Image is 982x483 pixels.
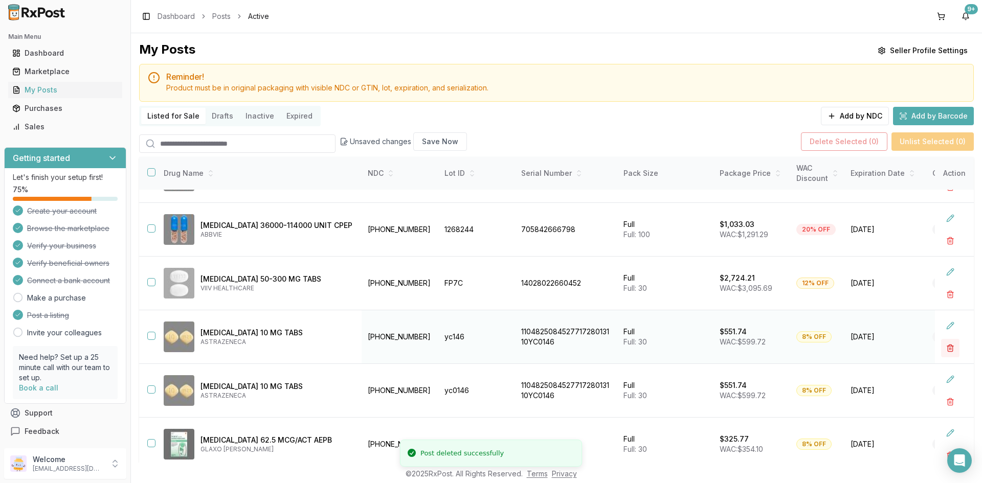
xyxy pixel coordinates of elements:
div: WAC Discount [796,163,838,183]
p: $325.77 [720,434,749,444]
div: Brand New [932,439,977,450]
td: Full [617,364,713,418]
td: yc0146 [438,364,515,418]
div: Post deleted successfully [420,448,504,458]
button: Delete [941,393,959,411]
div: Brand New [932,224,977,235]
span: Browse the marketplace [27,223,109,234]
div: My Posts [12,85,118,95]
button: Purchases [4,100,126,117]
td: [PHONE_NUMBER] [362,203,438,257]
span: Verify beneficial owners [27,258,109,268]
p: ABBVIE [200,231,353,239]
img: Farxiga 10 MG TABS [164,321,194,352]
span: Full: 100 [623,230,650,239]
div: Brand New [932,331,977,342]
span: Active [248,11,269,21]
button: Drafts [206,108,239,124]
h3: Getting started [13,152,70,164]
th: Action [935,157,974,190]
button: Delete [941,232,959,250]
span: Full: 30 [623,391,647,400]
td: 14028022660452 [515,257,617,310]
h5: Reminder! [166,73,965,81]
div: Expiration Date [851,168,920,178]
button: Edit [941,424,959,442]
img: Farxiga 10 MG TABS [164,375,194,406]
div: Marketplace [12,66,118,77]
div: Serial Number [521,168,611,178]
img: RxPost Logo [4,4,70,20]
button: Delete [941,446,959,465]
td: [PHONE_NUMBER] [362,310,438,364]
td: 705842666798 [515,203,617,257]
button: Sales [4,119,126,135]
div: NDC [368,168,432,178]
td: bc8p [438,418,515,471]
div: My Posts [139,41,195,60]
a: Dashboard [8,44,122,62]
td: Full [617,257,713,310]
nav: breadcrumb [158,11,269,21]
button: Inactive [239,108,280,124]
div: 8% OFF [796,385,832,396]
div: Purchases [12,103,118,113]
button: Add by NDC [821,107,889,125]
button: My Posts [4,82,126,98]
div: Unsaved changes [340,132,467,151]
span: Connect a bank account [27,275,110,286]
a: Sales [8,118,122,136]
td: FP7C [438,257,515,310]
span: Full: 30 [623,284,647,292]
button: Marketplace [4,63,126,80]
a: Terms [527,469,548,478]
p: [MEDICAL_DATA] 10 MG TABS [200,328,353,338]
p: Let's finish your setup first! [13,172,118,182]
td: 13578238048570 [515,418,617,471]
button: Listed for Sale [141,108,206,124]
button: Seller Profile Settings [872,41,974,60]
td: Full [617,203,713,257]
span: WAC: $599.72 [720,391,766,400]
td: yc146 [438,310,515,364]
button: Edit [941,263,959,281]
span: 75 % [13,185,28,195]
span: Verify your business [27,241,96,251]
span: Post a listing [27,310,69,320]
span: WAC: $354.10 [720,445,763,453]
div: Sales [12,122,118,132]
a: Posts [212,11,231,21]
p: VIIV HEALTHCARE [200,284,353,292]
a: Purchases [8,99,122,118]
p: [MEDICAL_DATA] 36000-114000 UNIT CPEP [200,220,353,231]
td: [PHONE_NUMBER] [362,364,438,418]
button: Edit [941,209,959,227]
button: Support [4,404,126,422]
span: [DATE] [851,278,920,288]
span: Full: 30 [623,337,647,346]
td: [PHONE_NUMBER] [362,257,438,310]
a: Invite your colleagues [27,328,102,338]
div: 8% OFF [796,331,832,342]
p: [EMAIL_ADDRESS][DOMAIN_NAME] [33,465,104,473]
p: GLAXO [PERSON_NAME] [200,445,353,453]
button: Delete [941,339,959,357]
a: Dashboard [158,11,195,21]
span: [DATE] [851,332,920,342]
p: $1,033.03 [720,219,754,229]
div: Brand New [932,385,977,396]
button: Dashboard [4,45,126,61]
p: [MEDICAL_DATA] 50-300 MG TABS [200,274,353,284]
img: User avatar [10,455,27,472]
span: [DATE] [851,385,920,396]
div: Drug Name [164,168,353,178]
p: ASTRAZENECA [200,392,353,400]
button: Expired [280,108,319,124]
td: 1268244 [438,203,515,257]
button: Edit [941,316,959,335]
div: Open Intercom Messenger [947,448,972,473]
th: Pack Size [617,157,713,190]
div: 12% OFF [796,278,834,289]
h2: Main Menu [8,33,122,41]
span: WAC: $3,095.69 [720,284,772,292]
